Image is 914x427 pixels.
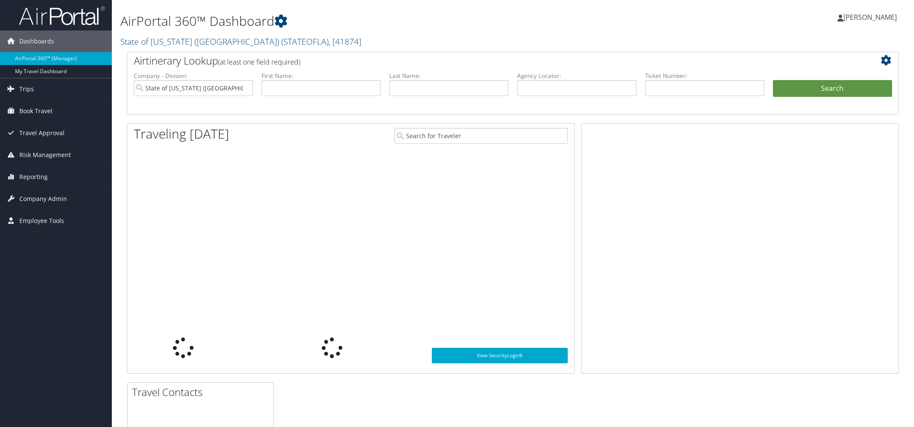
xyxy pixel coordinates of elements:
[281,36,329,47] span: ( STATEOFLA )
[132,385,273,399] h2: Travel Contacts
[19,100,52,122] span: Book Travel
[134,71,253,80] label: Company - Division:
[645,71,764,80] label: Ticket Number:
[19,188,67,210] span: Company Admin
[19,31,54,52] span: Dashboards
[218,57,300,67] span: (at least one field required)
[19,210,64,232] span: Employee Tools
[837,4,905,30] a: [PERSON_NAME]
[329,36,361,47] span: , [ 41874 ]
[843,12,897,22] span: [PERSON_NAME]
[517,71,636,80] label: Agency Locator:
[134,53,828,68] h2: Airtinerary Lookup
[19,122,65,144] span: Travel Approval
[120,36,361,47] a: State of [US_STATE] ([GEOGRAPHIC_DATA])
[19,166,48,188] span: Reporting
[120,12,644,30] h1: AirPortal 360™ Dashboard
[394,128,568,144] input: Search for Traveler
[19,6,105,26] img: airportal-logo.png
[773,80,892,97] button: Search
[432,348,568,363] a: View SecurityLogic®
[19,78,34,100] span: Trips
[134,125,229,143] h1: Traveling [DATE]
[262,71,381,80] label: First Name:
[389,71,508,80] label: Last Name:
[19,144,71,166] span: Risk Management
